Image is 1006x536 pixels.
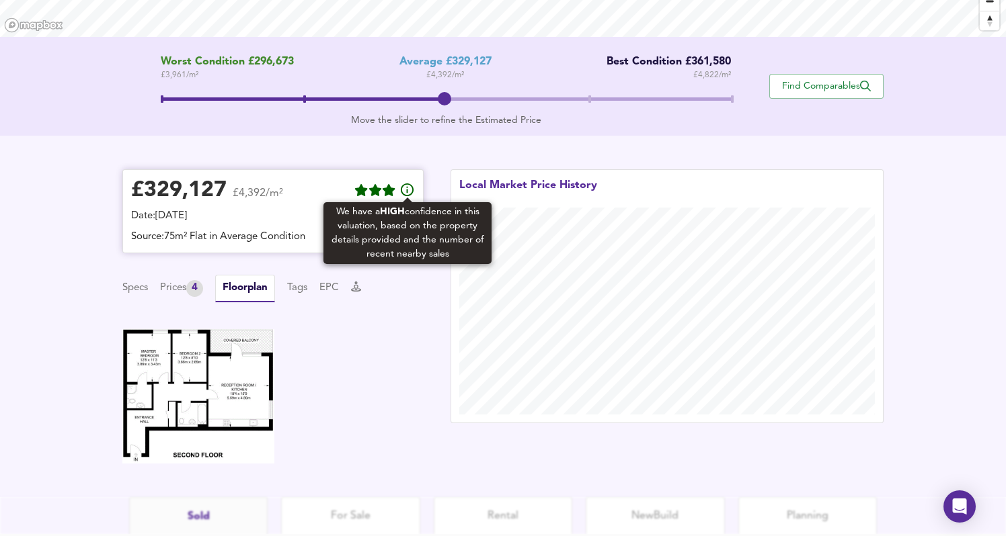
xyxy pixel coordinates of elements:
button: EPC [319,281,339,296]
button: Reset bearing to north [980,11,999,30]
span: Worst Condition £296,673 [161,56,294,69]
span: £ 3,961 / m² [161,69,294,82]
div: Local Market Price History [459,178,597,208]
div: Date: [DATE] [131,209,415,224]
span: £4,392/m² [233,188,283,208]
button: Specs [122,281,148,296]
div: Source: 75m² Flat in Average Condition [131,230,415,244]
button: Find Comparables [769,74,884,99]
a: Mapbox homepage [4,17,63,33]
div: Prices [160,280,203,297]
div: Best Condition £361,580 [596,56,731,69]
div: Average £329,127 [399,56,492,69]
div: Move the slider to refine the Estimated Price [161,114,732,127]
span: £ 4,392 / m² [426,69,464,82]
button: Tags [287,281,307,296]
img: floor-plan [122,329,274,463]
button: Prices4 [160,280,203,297]
span: Find Comparables [777,80,876,93]
div: Open Intercom Messenger [943,490,976,523]
span: £ 4,822 / m² [693,69,731,82]
div: 4 [186,280,203,297]
div: £ 329,127 [131,181,227,201]
button: Floorplan [215,275,275,302]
